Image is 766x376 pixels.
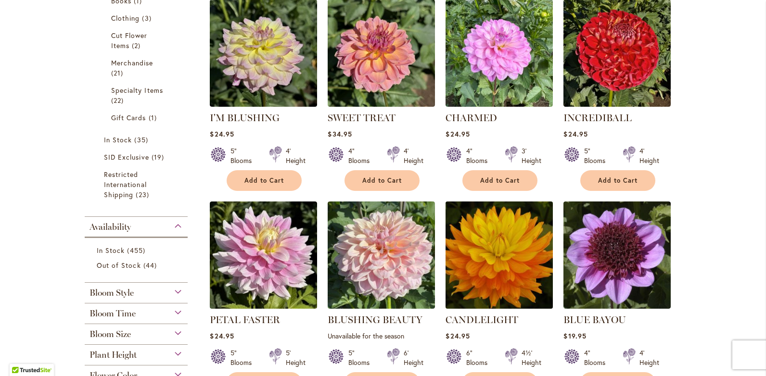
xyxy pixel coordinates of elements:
[7,342,34,369] iframe: Launch Accessibility Center
[97,260,178,270] a: Out of Stock 44
[210,100,317,109] a: I’M BLUSHING
[348,146,375,165] div: 4" Blooms
[446,100,553,109] a: CHARMED
[104,152,171,162] a: SID Exclusive
[142,13,153,23] span: 3
[149,113,159,123] span: 1
[286,348,306,367] div: 5' Height
[210,301,317,311] a: PETAL FASTER
[563,331,586,340] span: $19.95
[328,129,352,138] span: $34.95
[328,301,435,311] a: BLUSHING BEAUTY
[111,30,164,50] a: Cut Flower Items
[446,112,497,124] a: CHARMED
[328,331,435,340] p: Unavailable for the season
[480,176,520,185] span: Add to Cart
[111,13,140,23] span: Clothing
[127,245,147,255] span: 455
[446,301,553,311] a: CANDLELIGHT
[111,68,126,78] span: 21
[443,199,556,311] img: CANDLELIGHT
[111,13,164,23] a: Clothing
[328,100,435,109] a: SWEET TREAT
[104,170,147,199] span: Restricted International Shipping
[580,170,655,191] button: Add to Cart
[111,86,163,95] span: Specialty Items
[328,112,396,124] a: SWEET TREAT
[97,261,141,270] span: Out of Stock
[404,146,423,165] div: 4' Height
[563,100,671,109] a: Incrediball
[584,146,611,165] div: 5" Blooms
[466,146,493,165] div: 4" Blooms
[111,31,148,50] span: Cut Flower Items
[446,129,470,138] span: $24.95
[446,331,470,340] span: $24.95
[97,246,125,255] span: In Stock
[210,112,280,124] a: I'M BLUSHING
[89,350,137,360] span: Plant Height
[136,189,151,200] span: 23
[104,169,171,200] a: Restricted International Shipping
[89,329,131,339] span: Bloom Size
[104,135,171,145] a: In Stock
[446,314,518,326] a: CANDLELIGHT
[97,245,178,255] a: In Stock 455
[111,113,164,123] a: Gift Cards
[466,348,493,367] div: 6" Blooms
[111,58,164,78] a: Merchandise
[134,135,150,145] span: 35
[639,146,659,165] div: 4' Height
[230,146,257,165] div: 5" Blooms
[563,112,632,124] a: INCREDIBALL
[210,331,234,340] span: $24.95
[522,348,541,367] div: 4½' Height
[230,348,257,367] div: 5" Blooms
[563,129,587,138] span: $24.95
[152,152,166,162] span: 19
[286,146,306,165] div: 4' Height
[404,348,423,367] div: 6' Height
[89,308,136,319] span: Bloom Time
[132,40,143,50] span: 2
[328,314,422,326] a: BLUSHING BEAUTY
[111,95,126,105] span: 22
[563,314,626,326] a: BLUE BAYOU
[522,146,541,165] div: 3' Height
[348,348,375,367] div: 5" Blooms
[210,129,234,138] span: $24.95
[89,288,134,298] span: Bloom Style
[111,113,146,122] span: Gift Cards
[143,260,159,270] span: 44
[639,348,659,367] div: 4' Height
[328,201,435,309] img: BLUSHING BEAUTY
[210,314,280,326] a: PETAL FASTER
[210,201,317,309] img: PETAL FASTER
[89,222,131,232] span: Availability
[104,135,132,144] span: In Stock
[104,152,149,162] span: SID Exclusive
[111,58,153,67] span: Merchandise
[462,170,537,191] button: Add to Cart
[345,170,420,191] button: Add to Cart
[584,348,611,367] div: 4" Blooms
[362,176,402,185] span: Add to Cart
[563,201,671,309] img: BLUE BAYOU
[563,301,671,311] a: BLUE BAYOU
[598,176,638,185] span: Add to Cart
[111,85,164,105] a: Specialty Items
[227,170,302,191] button: Add to Cart
[244,176,284,185] span: Add to Cart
